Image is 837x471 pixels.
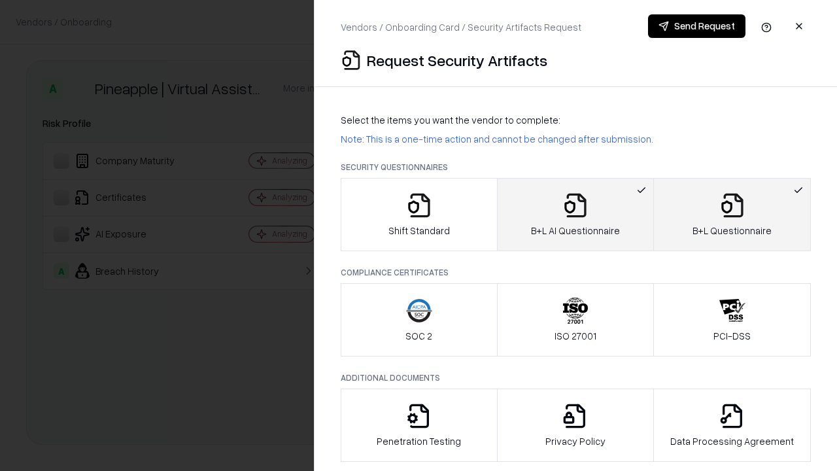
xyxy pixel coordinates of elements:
[341,113,811,127] p: Select the items you want the vendor to complete:
[653,178,811,251] button: B+L Questionnaire
[692,224,772,237] p: B+L Questionnaire
[341,132,811,146] p: Note: This is a one-time action and cannot be changed after submission.
[531,224,620,237] p: B+L AI Questionnaire
[545,434,606,448] p: Privacy Policy
[555,329,596,343] p: ISO 27001
[341,20,581,34] p: Vendors / Onboarding Card / Security Artifacts Request
[341,178,498,251] button: Shift Standard
[341,283,498,357] button: SOC 2
[670,434,794,448] p: Data Processing Agreement
[497,283,655,357] button: ISO 27001
[367,50,547,71] p: Request Security Artifacts
[653,389,811,462] button: Data Processing Agreement
[341,372,811,383] p: Additional Documents
[648,14,745,38] button: Send Request
[341,267,811,278] p: Compliance Certificates
[497,178,655,251] button: B+L AI Questionnaire
[341,162,811,173] p: Security Questionnaires
[341,389,498,462] button: Penetration Testing
[388,224,450,237] p: Shift Standard
[713,329,751,343] p: PCI-DSS
[497,389,655,462] button: Privacy Policy
[377,434,461,448] p: Penetration Testing
[653,283,811,357] button: PCI-DSS
[405,329,432,343] p: SOC 2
